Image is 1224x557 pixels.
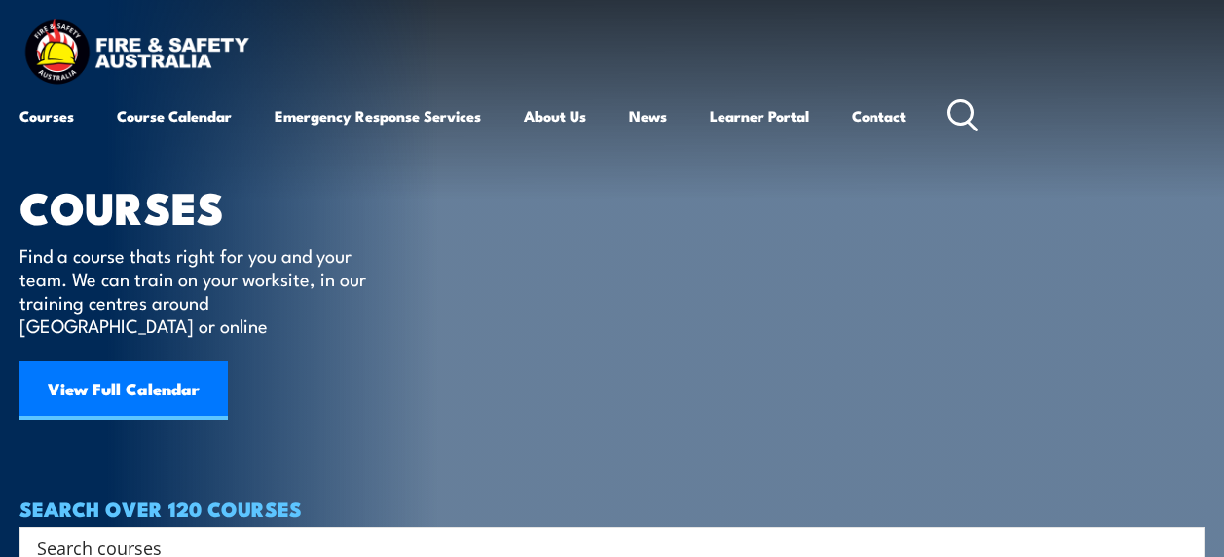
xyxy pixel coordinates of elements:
h1: COURSES [19,187,394,225]
a: About Us [524,93,586,139]
a: Courses [19,93,74,139]
a: Course Calendar [117,93,232,139]
p: Find a course thats right for you and your team. We can train on your worksite, in our training c... [19,243,375,337]
a: Emergency Response Services [275,93,481,139]
a: Learner Portal [710,93,809,139]
h4: SEARCH OVER 120 COURSES [19,498,1205,519]
a: View Full Calendar [19,361,228,420]
a: News [629,93,667,139]
a: Contact [852,93,906,139]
